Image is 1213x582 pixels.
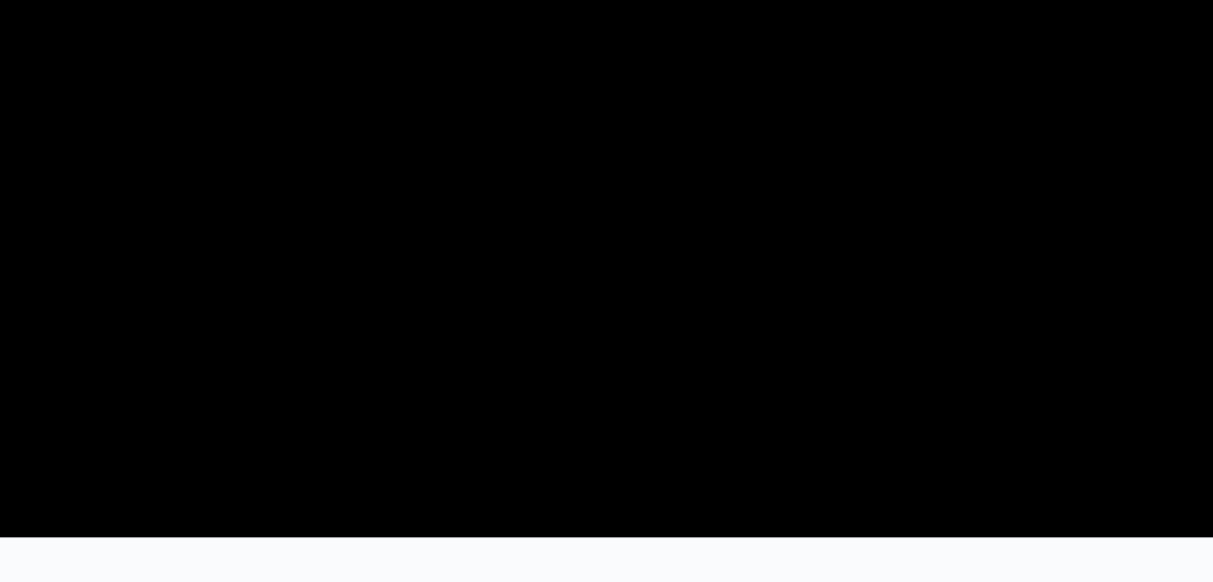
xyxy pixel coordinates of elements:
[246,474,266,486] span: 설정
[5,450,105,490] a: 홈
[105,450,206,490] a: 대화
[146,474,165,487] span: 대화
[50,474,60,486] span: 홈
[206,450,306,490] a: 설정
